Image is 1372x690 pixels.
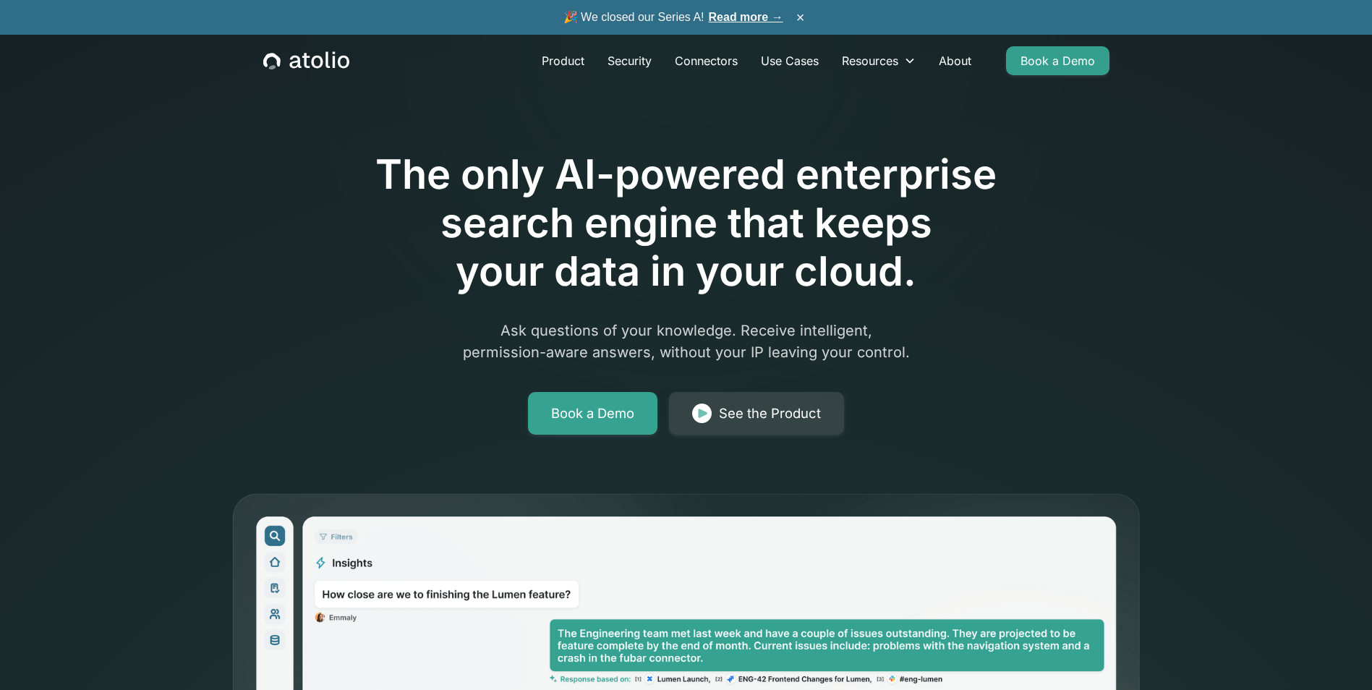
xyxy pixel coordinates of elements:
a: Book a Demo [1006,46,1109,75]
a: See the Product [669,392,844,435]
h1: The only AI-powered enterprise search engine that keeps your data in your cloud. [316,150,1057,297]
p: Ask questions of your knowledge. Receive intelligent, permission-aware answers, without your IP l... [409,320,964,363]
a: About [927,46,983,75]
a: Book a Demo [528,392,657,435]
button: × [792,9,809,25]
a: Product [530,46,596,75]
a: Security [596,46,663,75]
a: home [263,51,349,70]
a: Read more → [709,11,783,23]
div: Resources [842,52,898,69]
div: See the Product [719,404,821,424]
a: Use Cases [749,46,830,75]
span: 🎉 We closed our Series A! [563,9,783,26]
a: Connectors [663,46,749,75]
div: Resources [830,46,927,75]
